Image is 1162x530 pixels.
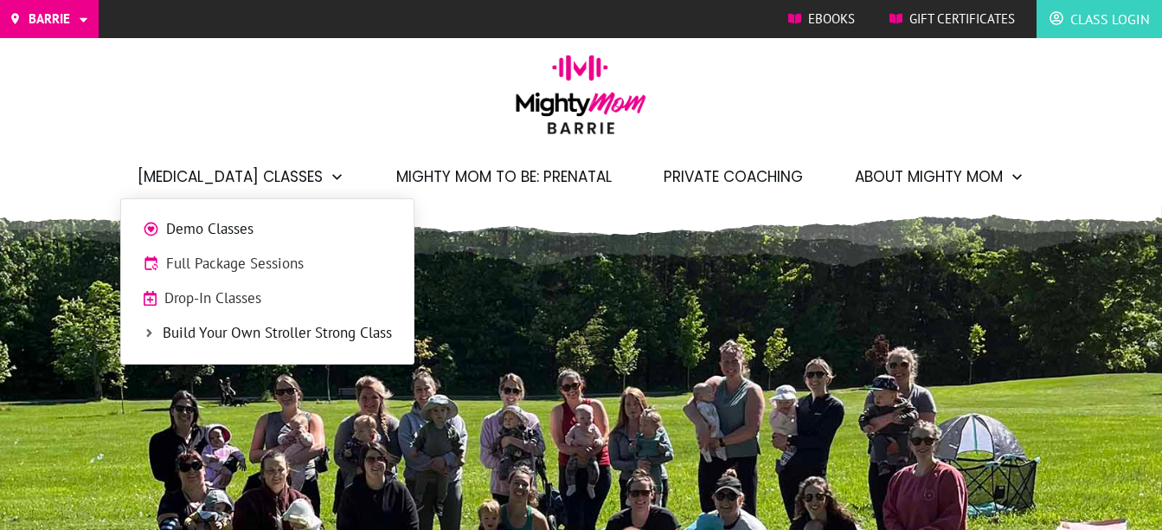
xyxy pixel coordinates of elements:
[396,162,612,191] a: Mighty Mom to Be: Prenatal
[889,6,1015,32] a: Gift Certificates
[130,320,405,346] a: Build Your Own Stroller Strong Class
[163,322,392,345] span: Build Your Own Stroller Strong Class
[166,253,392,275] span: Full Package Sessions
[808,6,855,32] span: Ebooks
[9,6,90,32] a: Barrie
[1070,5,1149,33] span: Class Login
[788,6,855,32] a: Ebooks
[130,217,405,242] a: Demo Classes
[507,55,655,146] img: mightymom-logo-barrie
[138,162,344,191] a: [MEDICAL_DATA] Classes
[855,162,1003,191] span: About Mighty Mom
[130,251,405,277] a: Full Package Sessions
[1050,5,1149,33] a: Class Login
[166,218,392,241] span: Demo Classes
[29,6,70,32] span: Barrie
[855,162,1024,191] a: About Mighty Mom
[664,162,803,191] a: Private Coaching
[138,162,323,191] span: [MEDICAL_DATA] Classes
[130,286,405,312] a: Drop-In Classes
[164,288,392,310] span: Drop-In Classes
[909,6,1015,32] span: Gift Certificates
